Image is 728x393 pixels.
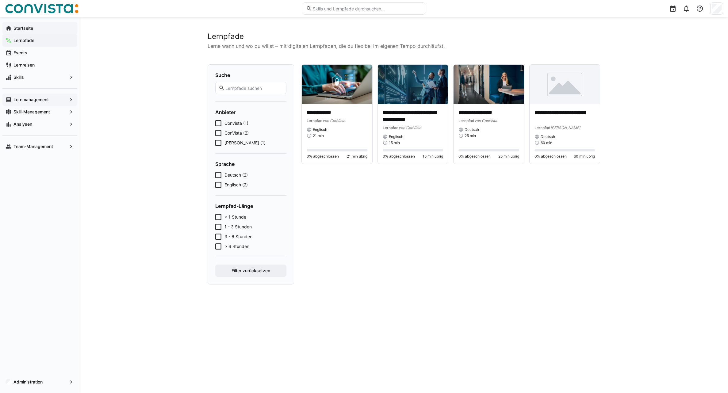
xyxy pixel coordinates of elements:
[215,161,286,167] h4: Sprache
[530,65,600,104] img: image
[215,72,286,78] h4: Suche
[215,265,286,277] button: Filter zurücksetzen
[550,125,580,130] span: [PERSON_NAME]
[215,203,286,209] h4: Lernpfad-Länge
[498,154,519,159] span: 25 min übrig
[465,133,476,138] span: 25 min
[224,214,246,220] span: < 1 Stunde
[224,130,249,136] span: ConVista (2)
[458,154,491,159] span: 0% abgeschlossen
[224,120,248,126] span: Convista (1)
[389,140,400,145] span: 15 min
[224,182,248,188] span: Englisch (2)
[465,127,479,132] span: Deutsch
[458,118,474,123] span: Lernpfad
[535,154,567,159] span: 0% abgeschlossen
[208,32,600,41] h2: Lernpfade
[313,133,324,138] span: 21 min
[312,6,422,11] input: Skills und Lernpfade durchsuchen…
[383,154,415,159] span: 0% abgeschlossen
[389,134,403,139] span: Englisch
[224,234,252,240] span: 3 - 6 Stunden
[541,134,555,139] span: Deutsch
[215,109,286,115] h4: Anbieter
[399,125,421,130] span: von ConVista
[307,118,323,123] span: Lernpfad
[307,154,339,159] span: 0% abgeschlossen
[224,243,249,250] span: > 6 Stunden
[208,42,600,50] p: Lerne wann und wo du willst – mit digitalen Lernpfaden, die du flexibel im eigenen Tempo durchläu...
[574,154,595,159] span: 60 min übrig
[347,154,367,159] span: 21 min übrig
[224,172,248,178] span: Deutsch (2)
[383,125,399,130] span: Lernpfad
[224,224,252,230] span: 1 - 3 Stunden
[225,85,283,91] input: Lernpfade suchen
[224,140,266,146] span: [PERSON_NAME] (1)
[535,125,550,130] span: Lernpfad
[323,118,345,123] span: von ConVista
[454,65,524,104] img: image
[474,118,497,123] span: von Convista
[231,268,271,274] span: Filter zurücksetzen
[313,127,327,132] span: Englisch
[423,154,443,159] span: 15 min übrig
[302,65,372,104] img: image
[541,140,552,145] span: 60 min
[378,65,448,104] img: image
